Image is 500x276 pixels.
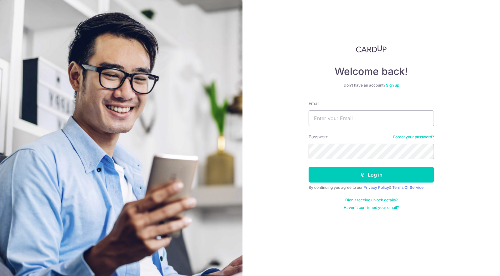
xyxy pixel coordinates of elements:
[309,185,434,190] div: By continuing you agree to our &
[309,65,434,78] h4: Welcome back!
[309,110,434,126] input: Enter your Email
[309,167,434,183] button: Log in
[309,83,434,88] div: Don’t have an account?
[356,45,387,53] img: CardUp Logo
[363,185,389,190] a: Privacy Policy
[386,83,399,88] a: Sign up
[393,135,434,140] a: Forgot your password?
[309,100,319,107] label: Email
[392,185,424,190] a: Terms Of Service
[309,134,329,140] label: Password
[345,198,398,203] a: Didn't receive unlock details?
[344,205,399,210] a: Haven't confirmed your email?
